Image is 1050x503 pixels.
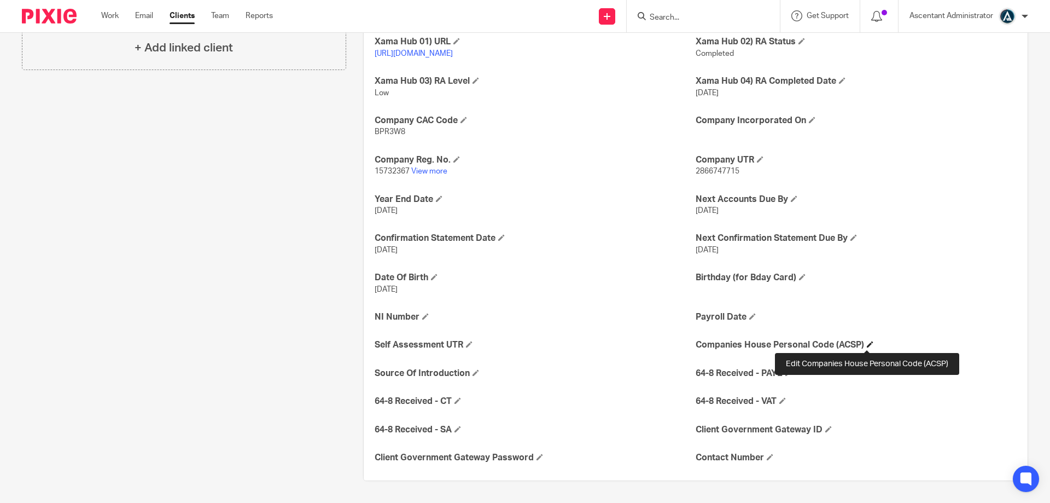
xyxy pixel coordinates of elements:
h4: 64-8 Received - CT [375,396,696,407]
h4: Xama Hub 02) RA Status [696,36,1017,48]
h4: NI Number [375,311,696,323]
h4: Company UTR [696,154,1017,166]
span: [DATE] [375,246,398,254]
h4: Year End Date [375,194,696,205]
a: [URL][DOMAIN_NAME] [375,50,453,57]
a: Email [135,10,153,21]
h4: Next Accounts Due By [696,194,1017,205]
span: [DATE] [696,207,719,215]
h4: 64-8 Received - VAT [696,396,1017,407]
h4: Self Assessment UTR [375,339,696,351]
span: Low [375,89,389,97]
h4: Contact Number [696,452,1017,464]
h4: 64-8 Received - SA [375,424,696,436]
span: Get Support [807,12,849,20]
h4: Company Reg. No. [375,154,696,166]
h4: Date Of Birth [375,272,696,284]
a: Reports [246,10,273,21]
p: Ascentant Administrator [909,10,993,21]
h4: Company CAC Code [375,115,696,126]
span: Completed [696,50,734,57]
h4: Xama Hub 03) RA Level [375,76,696,87]
h4: Company Incorporated On [696,115,1017,126]
a: Clients [170,10,195,21]
span: [DATE] [696,89,719,97]
h4: Confirmation Statement Date [375,233,696,244]
span: 2866747715 [696,167,739,175]
span: BPR3W8 [375,128,405,136]
h4: Payroll Date [696,311,1017,323]
a: Team [211,10,229,21]
a: Work [101,10,119,21]
input: Search [649,13,747,23]
h4: Source Of Introduction [375,368,696,379]
h4: Companies House Personal Code (ACSP) [696,339,1017,351]
span: [DATE] [375,207,398,215]
h4: Next Confirmation Statement Due By [696,233,1017,244]
span: [DATE] [375,286,398,293]
span: 15732367 [375,167,410,175]
h4: Xama Hub 01) URL [375,36,696,48]
h4: + Add linked client [135,39,233,56]
span: [DATE] [696,246,719,254]
h4: Client Government Gateway ID [696,424,1017,436]
h4: 64-8 Received - PAYE [696,368,1017,379]
img: Pixie [22,9,77,24]
img: Ascentant%20Round%20Only.png [999,8,1016,25]
a: View more [411,167,447,175]
h4: Xama Hub 04) RA Completed Date [696,76,1017,87]
h4: Birthday (for Bday Card) [696,272,1017,284]
h4: Client Government Gateway Password [375,452,696,464]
